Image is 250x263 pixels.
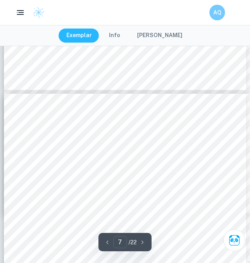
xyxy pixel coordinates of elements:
button: AQ [209,5,225,20]
button: Ask Clai [223,229,245,251]
button: Exemplar [59,29,100,43]
p: / 22 [129,238,137,247]
span: 6 [215,70,218,75]
img: Clastify logo [33,7,45,18]
a: Clastify logo [28,7,45,18]
span: Force Field Analysis [32,123,78,129]
button: [PERSON_NAME] [129,29,190,43]
h6: AQ [213,8,222,17]
button: Info [101,29,128,43]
